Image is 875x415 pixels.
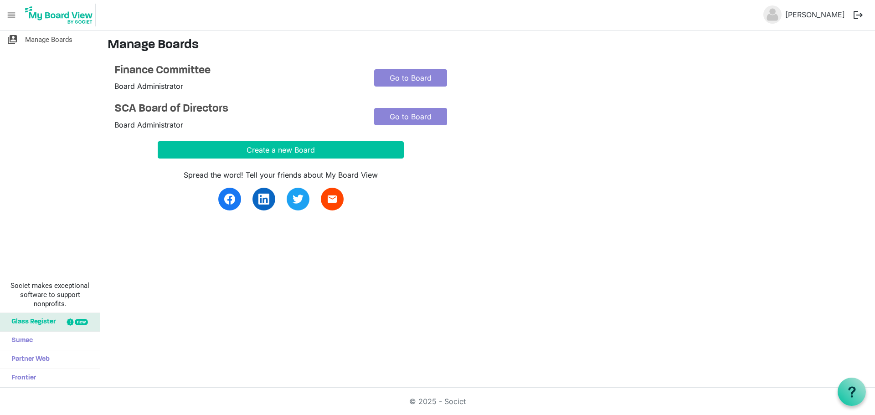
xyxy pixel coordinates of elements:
[7,350,50,369] span: Partner Web
[7,332,33,350] span: Sumac
[75,319,88,325] div: new
[114,82,183,91] span: Board Administrator
[327,194,338,205] span: email
[114,120,183,129] span: Board Administrator
[409,397,466,406] a: © 2025 - Societ
[4,281,96,308] span: Societ makes exceptional software to support nonprofits.
[782,5,849,24] a: [PERSON_NAME]
[224,194,235,205] img: facebook.svg
[114,102,360,116] a: SCA Board of Directors
[7,369,36,387] span: Frontier
[293,194,304,205] img: twitter.svg
[321,188,344,210] a: email
[258,194,269,205] img: linkedin.svg
[7,31,18,49] span: switch_account
[3,6,20,24] span: menu
[25,31,72,49] span: Manage Boards
[22,4,96,26] img: My Board View Logo
[114,64,360,77] a: Finance Committee
[158,141,404,159] button: Create a new Board
[22,4,99,26] a: My Board View Logo
[158,169,404,180] div: Spread the word! Tell your friends about My Board View
[374,108,447,125] a: Go to Board
[374,69,447,87] a: Go to Board
[849,5,868,25] button: logout
[108,38,868,53] h3: Manage Boards
[7,313,56,331] span: Glass Register
[763,5,782,24] img: no-profile-picture.svg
